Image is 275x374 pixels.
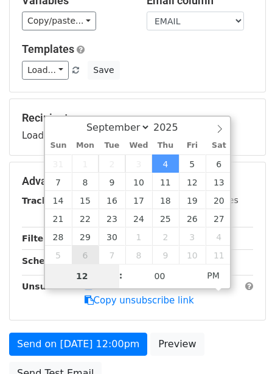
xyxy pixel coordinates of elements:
span: Sun [45,142,72,150]
iframe: Chat Widget [214,316,275,374]
span: September 14, 2025 [45,191,72,209]
span: October 10, 2025 [179,246,206,264]
span: : [119,263,123,288]
strong: Filters [22,234,53,243]
span: September 18, 2025 [152,191,179,209]
span: August 31, 2025 [45,154,72,173]
a: Send on [DATE] 12:00pm [9,333,147,356]
a: Load... [22,61,69,80]
span: September 28, 2025 [45,227,72,246]
span: September 12, 2025 [179,173,206,191]
span: October 4, 2025 [206,227,232,246]
a: Copy unsubscribe link [85,295,194,306]
span: September 5, 2025 [179,154,206,173]
button: Save [88,61,119,80]
span: September 22, 2025 [72,209,99,227]
span: Click to toggle [197,263,230,288]
span: September 19, 2025 [179,191,206,209]
span: September 3, 2025 [125,154,152,173]
h5: Recipients [22,111,253,125]
span: October 7, 2025 [99,246,125,264]
strong: Tracking [22,196,63,206]
span: October 2, 2025 [152,227,179,246]
span: September 26, 2025 [179,209,206,227]
span: September 21, 2025 [45,209,72,227]
span: September 11, 2025 [152,173,179,191]
span: September 27, 2025 [206,209,232,227]
label: UTM Codes [190,194,238,207]
span: October 5, 2025 [45,246,72,264]
a: Copy/paste... [22,12,96,30]
span: September 1, 2025 [72,154,99,173]
span: October 1, 2025 [125,227,152,246]
input: Hour [45,264,119,288]
span: September 24, 2025 [125,209,152,227]
a: Preview [150,333,204,356]
span: September 13, 2025 [206,173,232,191]
span: October 9, 2025 [152,246,179,264]
div: Loading... [22,111,253,143]
span: September 30, 2025 [99,227,125,246]
span: September 4, 2025 [152,154,179,173]
span: October 8, 2025 [125,246,152,264]
span: September 25, 2025 [152,209,179,227]
h5: Advanced [22,175,253,188]
span: September 29, 2025 [72,227,99,246]
span: September 2, 2025 [99,154,125,173]
span: September 16, 2025 [99,191,125,209]
span: September 7, 2025 [45,173,72,191]
span: September 6, 2025 [206,154,232,173]
span: Tue [99,142,125,150]
span: Wed [125,142,152,150]
span: Sat [206,142,232,150]
strong: Schedule [22,256,66,266]
input: Year [150,122,194,133]
span: Fri [179,142,206,150]
span: September 10, 2025 [125,173,152,191]
span: October 3, 2025 [179,227,206,246]
span: September 8, 2025 [72,173,99,191]
span: September 20, 2025 [206,191,232,209]
strong: Unsubscribe [22,282,82,291]
span: September 9, 2025 [99,173,125,191]
span: Thu [152,142,179,150]
span: September 17, 2025 [125,191,152,209]
span: October 6, 2025 [72,246,99,264]
span: September 23, 2025 [99,209,125,227]
span: September 15, 2025 [72,191,99,209]
span: October 11, 2025 [206,246,232,264]
a: Templates [22,43,74,55]
input: Minute [123,264,197,288]
span: Mon [72,142,99,150]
